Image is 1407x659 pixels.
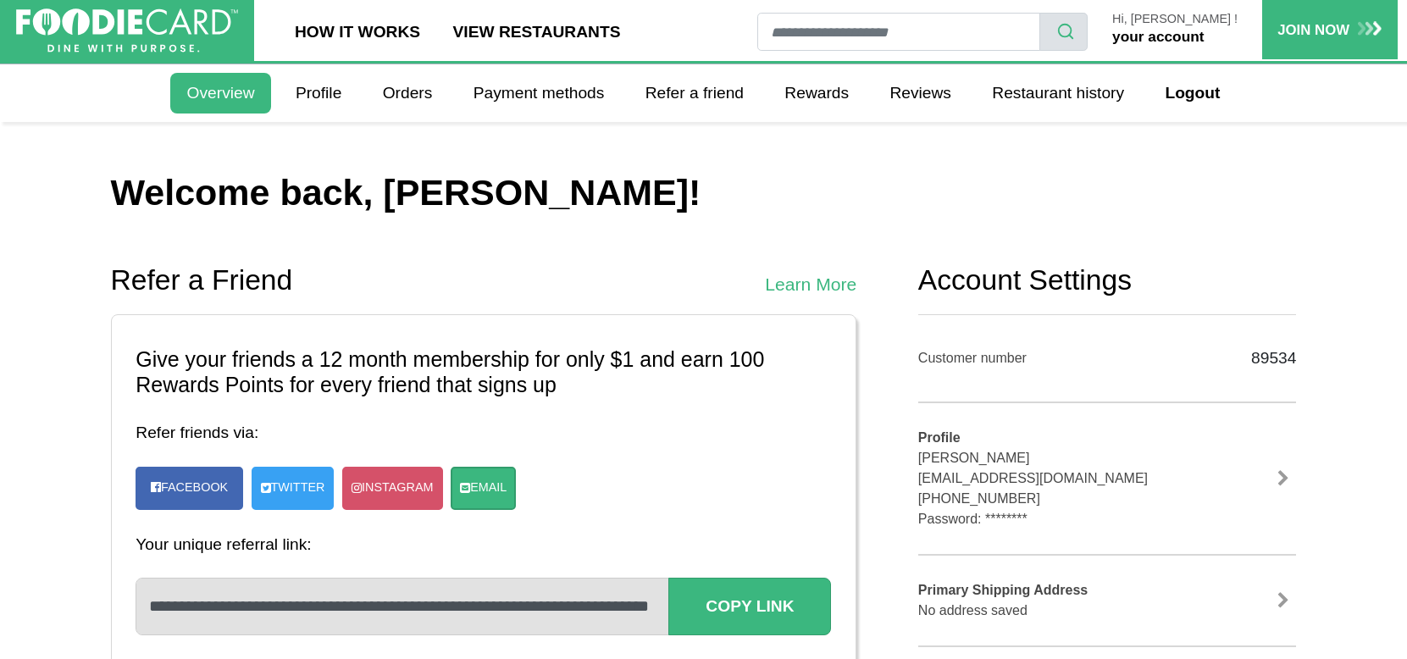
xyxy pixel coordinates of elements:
[280,73,358,114] a: Profile
[1039,13,1088,51] button: search
[136,423,831,442] h4: Refer friends via:
[918,348,1189,368] div: Customer number
[668,578,831,634] button: Copy Link
[976,73,1140,114] a: Restaurant history
[111,263,293,297] h2: Refer a Friend
[1215,339,1297,377] div: 89534
[1112,28,1204,45] a: your account
[143,471,235,505] a: Facebook
[629,73,761,114] a: Refer a friend
[457,73,621,114] a: Payment methods
[161,480,228,494] span: Facebook
[757,13,1039,51] input: restaurant search
[170,73,270,114] a: Overview
[873,73,967,114] a: Reviews
[252,467,335,510] a: Twitter
[765,271,856,298] a: Learn More
[918,603,1028,617] span: No address saved
[768,73,865,114] a: Rewards
[136,534,831,554] h4: Your unique referral link:
[918,430,961,445] b: Profile
[136,347,831,398] h3: Give your friends a 12 month membership for only $1 and earn 100 Rewards Points for every friend ...
[451,467,516,510] a: Email
[111,171,1297,215] h1: Welcome back, [PERSON_NAME]!
[362,479,433,497] span: Instagram
[918,583,1088,597] b: Primary Shipping Address
[342,467,442,510] a: Instagram
[470,479,507,497] span: Email
[1112,13,1238,26] p: Hi, [PERSON_NAME] !
[918,428,1189,529] div: [PERSON_NAME] [EMAIL_ADDRESS][DOMAIN_NAME] [PHONE_NUMBER] Password: ********
[16,8,238,53] img: FoodieCard; Eat, Drink, Save, Donate
[271,479,325,497] span: Twitter
[367,73,449,114] a: Orders
[918,263,1297,297] h2: Account Settings
[1149,73,1236,114] a: Logout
